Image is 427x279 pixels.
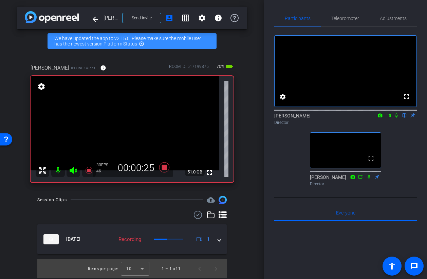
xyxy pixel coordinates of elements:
mat-icon: settings [37,82,46,91]
img: thumb-nail [43,234,59,244]
div: 4K [96,168,113,174]
div: Director [310,181,381,187]
div: 1 – 1 of 1 [162,265,181,272]
mat-icon: highlight_off [139,41,144,46]
span: [PERSON_NAME] [31,64,69,72]
mat-icon: battery_std [225,62,234,71]
img: Session clips [219,196,227,204]
span: [DATE] [66,236,80,243]
mat-icon: fullscreen [403,93,411,101]
span: Participants [285,16,311,21]
div: Session Clips [37,197,67,203]
button: Next page [208,261,224,277]
div: Recording [115,236,145,243]
mat-icon: cloud_upload [207,196,215,204]
div: 00:00:25 [113,162,159,174]
span: [PERSON_NAME] [104,11,118,25]
span: Everyone [336,210,355,215]
button: Send invite [122,13,161,23]
div: [PERSON_NAME] [274,112,417,126]
mat-icon: grid_on [182,14,190,22]
mat-icon: fullscreen [205,168,213,176]
span: 1 [207,236,210,243]
button: Previous page [191,261,208,277]
span: Send invite [132,15,152,21]
span: 51.0 GB [185,168,205,176]
a: Platform Status [104,41,137,46]
mat-icon: fullscreen [367,154,375,162]
mat-icon: info [214,14,222,22]
span: Teleprompter [331,16,359,21]
div: [PERSON_NAME] [310,174,381,187]
span: iPhone 14 Pro [71,66,95,71]
span: 70% [216,61,225,72]
mat-icon: info [100,65,106,71]
img: app-logo [25,11,79,23]
mat-icon: message [410,262,418,270]
mat-icon: settings [279,93,287,101]
div: Items per page: [88,265,118,272]
div: ROOM ID: 517199875 [169,63,209,73]
div: 30 [96,162,113,168]
mat-icon: account_box [165,14,173,22]
span: Destinations for your clips [207,196,215,204]
mat-icon: settings [198,14,206,22]
mat-icon: arrow_back [91,15,99,23]
div: Director [274,119,417,126]
mat-icon: accessibility [388,262,396,270]
div: We have updated the app to v2.15.0. Please make sure the mobile user has the newest version. [48,33,217,49]
mat-icon: flip [401,112,409,118]
mat-expansion-panel-header: thumb-nail[DATE]Recording1 [37,224,227,254]
span: Adjustments [380,16,407,21]
span: FPS [101,163,108,167]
